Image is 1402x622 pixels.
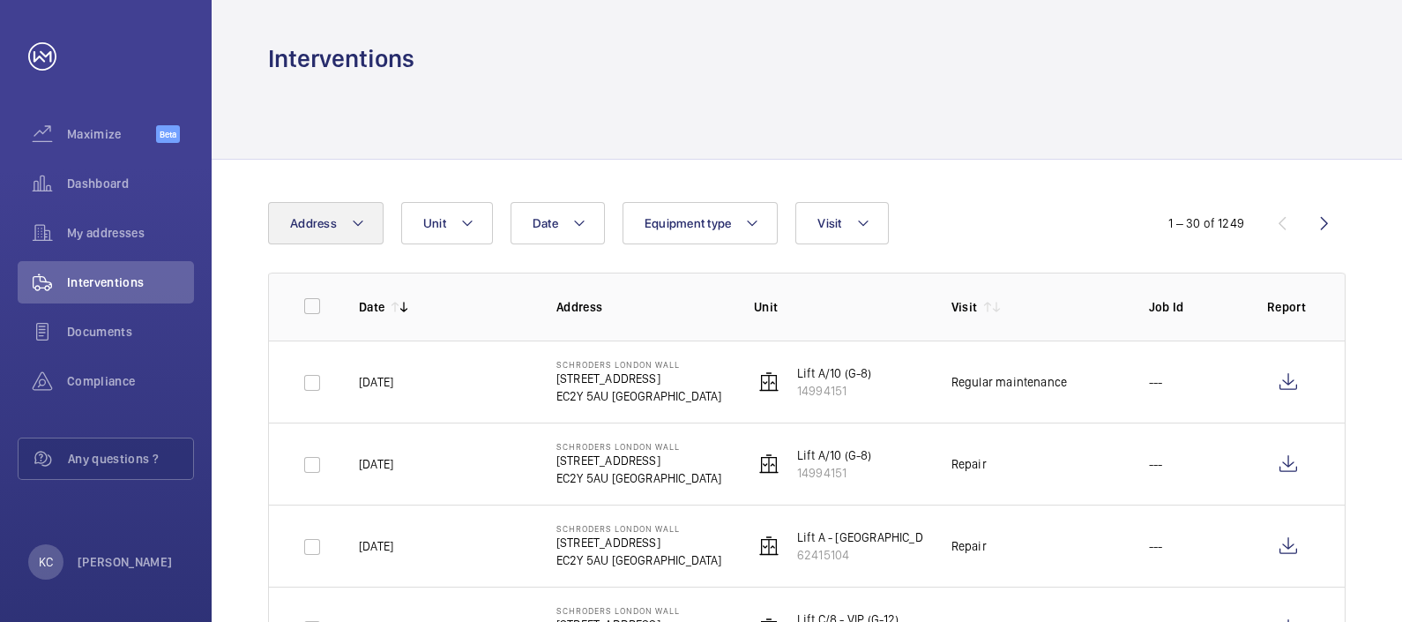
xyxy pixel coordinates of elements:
[1149,373,1163,391] p: ---
[1149,298,1239,316] p: Job Id
[797,528,1003,546] p: Lift A - [GEOGRAPHIC_DATA]/PL11 (G-8)
[951,537,987,555] div: Repair
[797,364,872,382] p: Lift A/10 (G-8)
[401,202,493,244] button: Unit
[797,446,872,464] p: Lift A/10 (G-8)
[556,523,722,534] p: Schroders London Wall
[359,537,393,555] p: [DATE]
[556,370,722,387] p: [STREET_ADDRESS]
[556,534,722,551] p: [STREET_ADDRESS]
[951,373,1067,391] div: Regular maintenance
[39,553,53,571] p: KC
[359,373,393,391] p: [DATE]
[359,455,393,473] p: [DATE]
[423,216,446,230] span: Unit
[1168,214,1244,232] div: 1 – 30 of 1249
[556,387,722,405] p: EC2Y 5AU [GEOGRAPHIC_DATA]
[78,553,173,571] p: [PERSON_NAME]
[511,202,605,244] button: Date
[67,175,194,192] span: Dashboard
[758,371,779,393] img: elevator.svg
[156,125,180,143] span: Beta
[67,372,194,390] span: Compliance
[359,298,384,316] p: Date
[795,202,888,244] button: Visit
[268,202,384,244] button: Address
[533,216,558,230] span: Date
[951,455,987,473] div: Repair
[290,216,337,230] span: Address
[754,298,923,316] p: Unit
[556,298,726,316] p: Address
[556,452,722,469] p: [STREET_ADDRESS]
[67,323,194,341] span: Documents
[556,551,722,569] p: EC2Y 5AU [GEOGRAPHIC_DATA]
[797,464,872,482] p: 14994151
[1149,455,1163,473] p: ---
[797,382,872,400] p: 14994151
[556,469,722,487] p: EC2Y 5AU [GEOGRAPHIC_DATA]
[645,216,732,230] span: Equipment type
[67,125,156,143] span: Maximize
[556,441,722,452] p: Schroders London Wall
[758,536,779,557] img: elevator.svg
[67,224,194,242] span: My addresses
[797,546,1003,564] p: 62415104
[268,42,414,75] h1: Interventions
[623,202,779,244] button: Equipment type
[67,274,194,291] span: Interventions
[556,605,722,616] p: Schroders London Wall
[68,450,193,468] span: Any questions ?
[817,216,841,230] span: Visit
[1267,298,1309,316] p: Report
[1149,537,1163,555] p: ---
[951,298,978,316] p: Visit
[758,453,779,475] img: elevator.svg
[556,359,722,370] p: Schroders London Wall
